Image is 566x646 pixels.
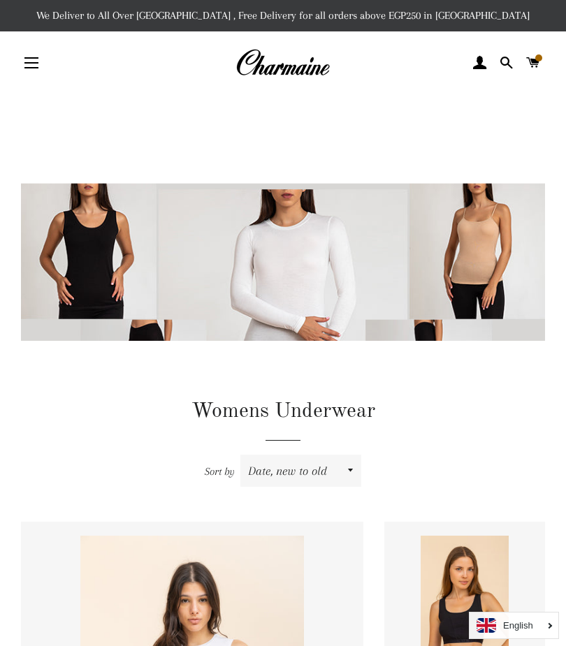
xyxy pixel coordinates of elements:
img: Charmaine Egypt [235,47,330,78]
a: English [477,618,551,633]
span: Sort by [205,465,235,478]
img: Womens Underwear [21,184,545,446]
i: English [503,621,533,630]
h1: Womens Underwear [21,397,545,426]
